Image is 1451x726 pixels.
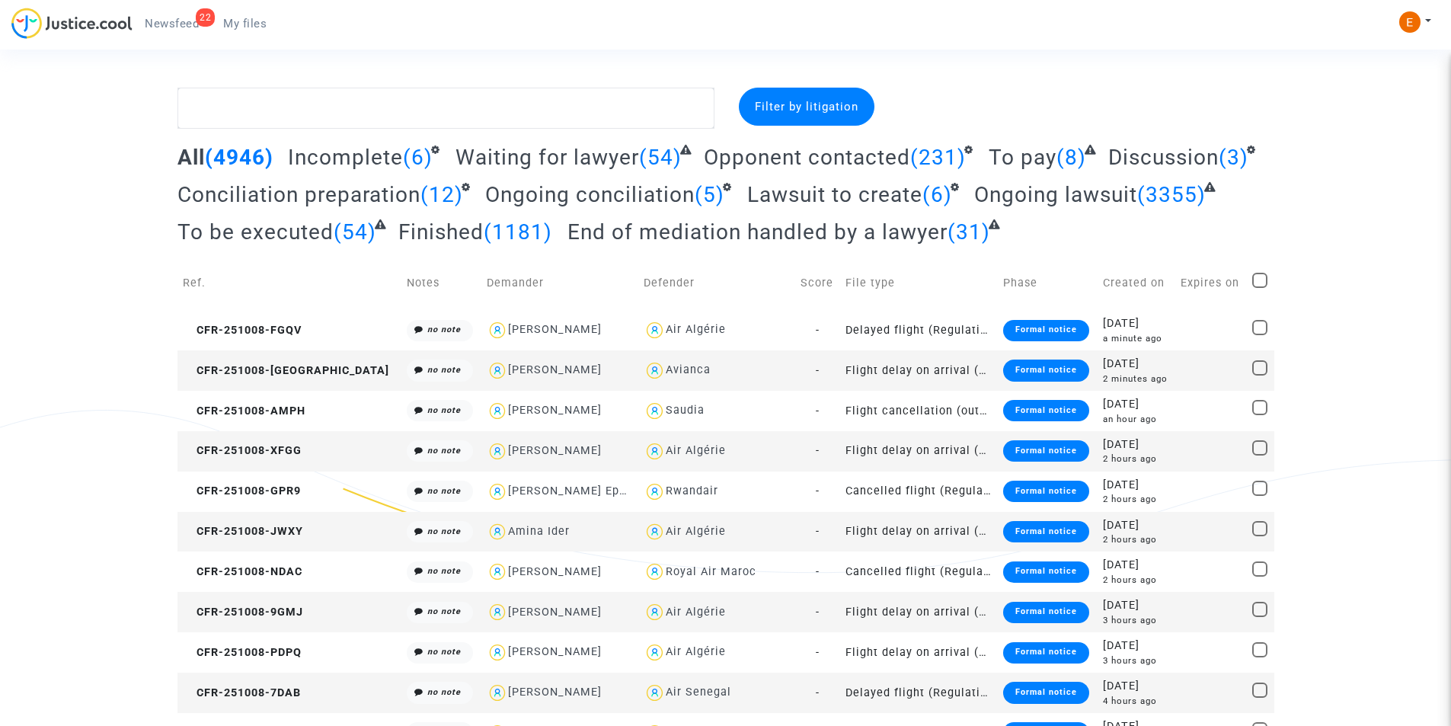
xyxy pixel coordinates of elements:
[205,145,273,170] span: (4946)
[1103,413,1170,426] div: an hour ago
[508,363,602,376] div: [PERSON_NAME]
[1003,561,1089,583] div: Formal notice
[644,682,666,704] img: icon-user.svg
[398,219,484,245] span: Finished
[177,145,205,170] span: All
[567,219,948,245] span: End of mediation handled by a lawyer
[508,525,570,538] div: Amina Ider
[508,606,602,619] div: [PERSON_NAME]
[922,182,952,207] span: (6)
[427,405,461,415] i: no note
[1003,481,1089,502] div: Formal notice
[487,641,509,664] img: icon-user.svg
[183,405,305,417] span: CFR-251008-AMPH
[487,319,509,341] img: icon-user.svg
[840,256,997,310] td: File type
[816,324,820,337] span: -
[1399,11,1421,33] img: ACg8ocIeiFvHKe4dA5oeRFd_CiCnuxWUEc1A2wYhRJE3TTWt=s96-c
[427,526,461,536] i: no note
[427,606,461,616] i: no note
[484,219,552,245] span: (1181)
[1103,453,1170,465] div: 2 hours ago
[910,145,966,170] span: (231)
[666,363,711,376] div: Avianca
[1103,557,1170,574] div: [DATE]
[427,325,461,334] i: no note
[1103,396,1170,413] div: [DATE]
[487,400,509,422] img: icon-user.svg
[177,256,401,310] td: Ref.
[508,404,602,417] div: [PERSON_NAME]
[508,645,602,658] div: [PERSON_NAME]
[974,182,1137,207] span: Ongoing lawsuit
[487,481,509,503] img: icon-user.svg
[644,440,666,462] img: icon-user.svg
[840,472,997,512] td: Cancelled flight (Regulation EC 261/2004)
[1003,642,1089,664] div: Formal notice
[1103,654,1170,667] div: 3 hours ago
[1137,182,1206,207] span: (3355)
[455,145,639,170] span: Waiting for lawyer
[481,256,638,310] td: Demander
[508,686,602,699] div: [PERSON_NAME]
[644,601,666,623] img: icon-user.svg
[183,364,389,377] span: CFR-251008-[GEOGRAPHIC_DATA]
[401,256,481,310] td: Notes
[1175,256,1247,310] td: Expires on
[840,310,997,350] td: Delayed flight (Regulation EC 261/2004)
[177,219,334,245] span: To be executed
[487,521,509,543] img: icon-user.svg
[666,485,718,497] div: Rwandair
[666,525,726,538] div: Air Algérie
[816,444,820,457] span: -
[704,145,910,170] span: Opponent contacted
[1103,678,1170,695] div: [DATE]
[288,145,403,170] span: Incomplete
[989,145,1056,170] span: To pay
[487,360,509,382] img: icon-user.svg
[816,525,820,538] span: -
[644,561,666,583] img: icon-user.svg
[1103,332,1170,345] div: a minute ago
[1098,256,1175,310] td: Created on
[427,446,461,456] i: no note
[487,440,509,462] img: icon-user.svg
[183,485,301,497] span: CFR-251008-GPR9
[1219,145,1248,170] span: (3)
[644,360,666,382] img: icon-user.svg
[644,400,666,422] img: icon-user.svg
[666,686,731,699] div: Air Senegal
[644,319,666,341] img: icon-user.svg
[1103,437,1170,453] div: [DATE]
[639,145,682,170] span: (54)
[1103,373,1170,385] div: 2 minutes ago
[840,592,997,632] td: Flight delay on arrival (outside of EU - Montreal Convention)
[816,405,820,417] span: -
[695,182,724,207] span: (5)
[1003,400,1089,421] div: Formal notice
[508,444,602,457] div: [PERSON_NAME]
[487,601,509,623] img: icon-user.svg
[840,431,997,472] td: Flight delay on arrival (outside of EU - Montreal Convention)
[840,350,997,391] td: Flight delay on arrival (outside of EU - Montreal Convention)
[638,256,795,310] td: Defender
[1003,320,1089,341] div: Formal notice
[1003,521,1089,542] div: Formal notice
[487,561,509,583] img: icon-user.svg
[1103,638,1170,654] div: [DATE]
[816,485,820,497] span: -
[183,606,303,619] span: CFR-251008-9GMJ
[196,8,215,27] div: 22
[1103,493,1170,506] div: 2 hours ago
[133,12,211,35] a: 22Newsfeed
[183,324,302,337] span: CFR-251008-FGQV
[177,182,420,207] span: Conciliation preparation
[1103,695,1170,708] div: 4 hours ago
[508,565,602,578] div: [PERSON_NAME]
[487,682,509,704] img: icon-user.svg
[403,145,433,170] span: (6)
[644,481,666,503] img: icon-user.svg
[427,365,461,375] i: no note
[644,641,666,664] img: icon-user.svg
[816,565,820,578] span: -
